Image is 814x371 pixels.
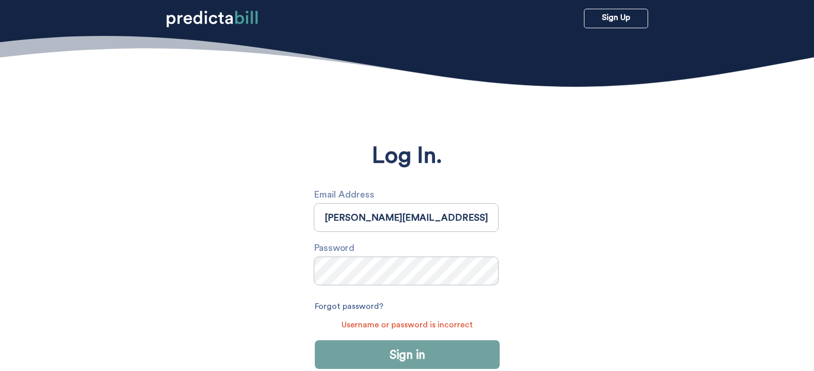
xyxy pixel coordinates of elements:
button: Sign in [315,340,500,369]
p: Log In. [372,143,442,169]
p: Username or password is incorrect [342,320,473,330]
a: Sign Up [584,9,648,28]
input: Email Address [314,203,499,232]
a: Forgot password? [315,298,384,315]
label: Email Address [314,186,505,203]
label: Password [314,240,505,257]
